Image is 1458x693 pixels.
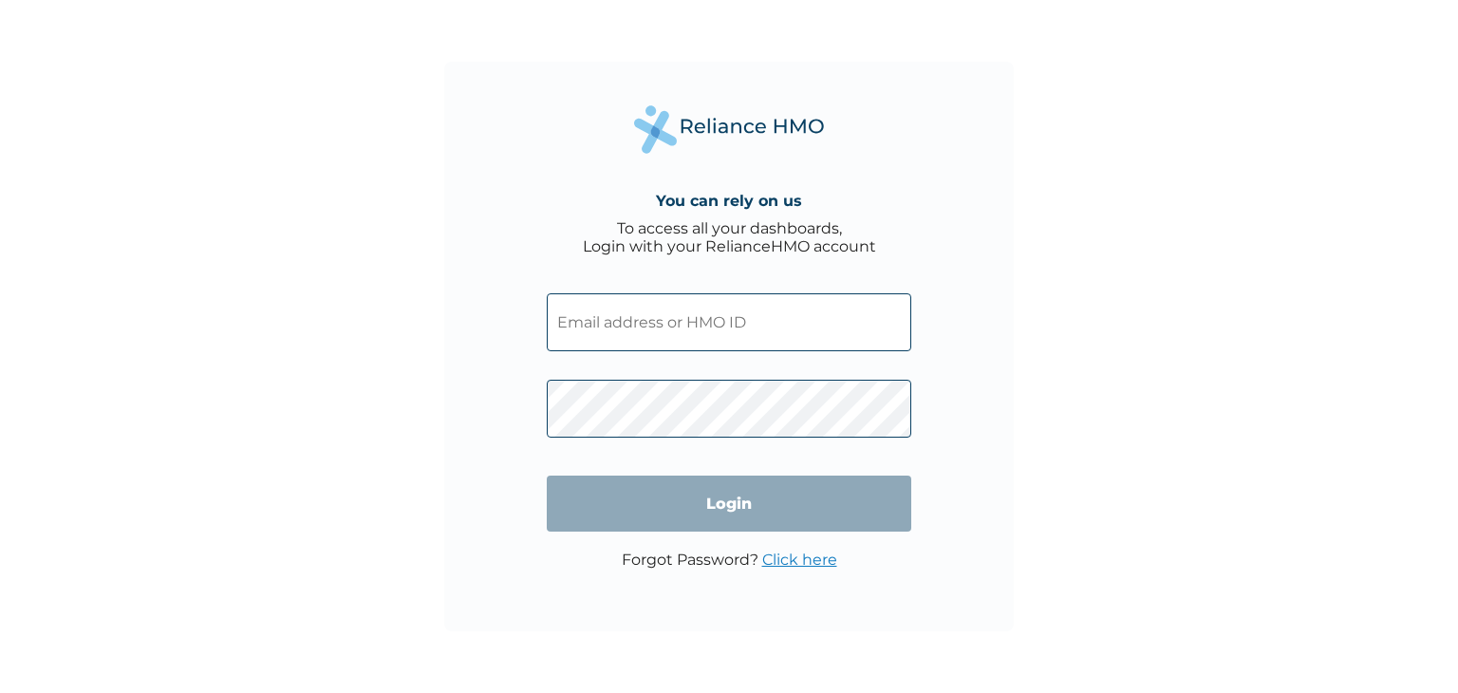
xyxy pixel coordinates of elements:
div: To access all your dashboards, Login with your RelianceHMO account [583,219,876,255]
p: Forgot Password? [622,551,837,569]
input: Login [547,476,911,532]
h4: You can rely on us [656,192,802,210]
a: Click here [762,551,837,569]
input: Email address or HMO ID [547,293,911,351]
img: Reliance Health's Logo [634,105,824,154]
